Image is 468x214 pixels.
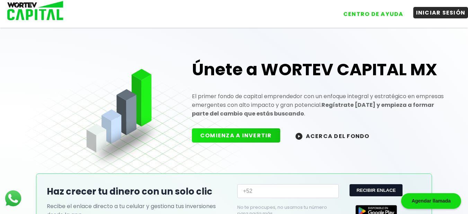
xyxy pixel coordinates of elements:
button: COMIENZA A INVERTIR [192,128,280,143]
button: CENTRO DE AYUDA [341,8,406,20]
img: logos_whatsapp-icon.242b2217.svg [3,189,23,208]
div: Agendar llamada [401,193,461,209]
img: wortev-capital-acerca-del-fondo [295,133,302,140]
button: RECIBIR ENLACE [350,184,403,196]
button: ACERCA DEL FONDO [287,128,378,143]
p: El primer fondo de capital emprendedor con un enfoque integral y estratégico en empresas emergent... [192,92,445,118]
h1: Únete a WORTEV CAPITAL MX [192,59,445,81]
a: CENTRO DE AYUDA [334,3,406,20]
a: COMIENZA A INVERTIR [192,131,287,139]
h2: Haz crecer tu dinero con un solo clic [47,185,230,198]
strong: Regístrate [DATE] y empieza a formar parte del cambio que estás buscando [192,101,434,118]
